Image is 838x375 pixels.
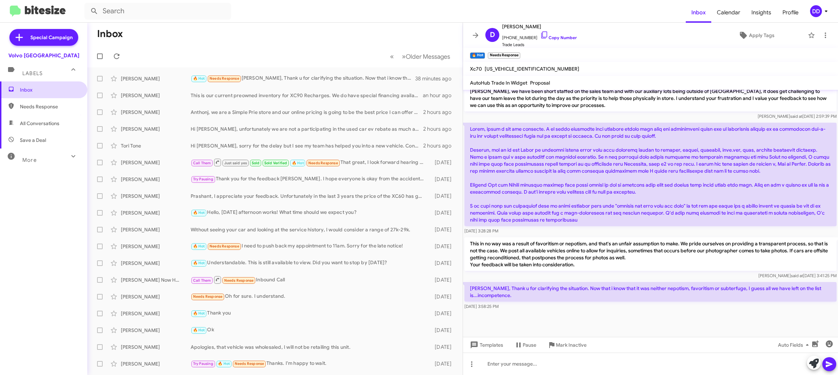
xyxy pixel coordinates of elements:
small: 🔥 Hot [470,52,485,59]
span: » [402,52,406,61]
span: [PERSON_NAME] [DATE] 2:59:39 PM [758,114,837,119]
div: [PERSON_NAME] [121,159,191,166]
button: Previous [386,49,398,64]
span: [DATE] 3:58:25 PM [464,304,499,309]
span: Needs Response [209,244,239,248]
div: [DATE] [428,176,457,183]
h1: Inbox [97,28,123,39]
div: DD [810,5,822,17]
div: [PERSON_NAME] [121,125,191,132]
span: Needs Response [209,76,239,81]
div: Understandable. This is still available to view. Did you want to stop by [DATE]? [191,259,428,267]
span: Inbox [20,86,79,93]
div: [DATE] [428,209,457,216]
span: Just said yes [224,161,247,165]
span: Call Them [193,278,211,283]
button: Templates [463,339,509,351]
div: That great, I look forward hearing more from service scheduling and from you [DATE]. Thanks! [GEO... [191,158,428,167]
div: Ok [191,326,428,334]
div: Thanks. I'm happy to wait. [191,360,428,368]
span: « [390,52,394,61]
span: Labels [22,70,43,77]
span: Needs Response [20,103,79,110]
div: 2 hours ago [423,142,457,149]
span: Try Pausing [193,361,213,366]
button: Mark Inactive [542,339,592,351]
div: Tori Tone [121,142,191,149]
a: Inbox [686,2,711,23]
div: [DATE] [428,260,457,267]
a: Special Campaign [9,29,78,46]
span: [PHONE_NUMBER] [502,31,577,41]
span: [DATE] 3:28:28 PM [464,228,498,233]
small: Needs Response [488,52,520,59]
div: Prashant, I appreciate your feedback. Unfortunately in the last 3 years the price of the XC60 has... [191,193,428,200]
span: said at [791,273,803,278]
span: Call Them [193,161,211,165]
button: Auto Fields [772,339,817,351]
div: Anthonj, we are a Simple Prie store and our online pricing is going to be the best price I can of... [191,109,423,116]
div: Thank you [191,309,428,317]
div: [DATE] [428,344,457,351]
div: Hello, [DATE] afternoon works! What time should we expect you? [191,209,428,217]
span: Insights [746,2,777,23]
span: Try Pausing [193,177,213,181]
div: [PERSON_NAME] [121,193,191,200]
div: Volvo [GEOGRAPHIC_DATA] [8,52,79,59]
div: Hi [PERSON_NAME], sorry for the delay but I see my team has helped you into a new vehicle. Congra... [191,142,423,149]
a: Profile [777,2,804,23]
span: Sold Verified [264,161,287,165]
span: [PERSON_NAME] [DATE] 3:41:25 PM [758,273,837,278]
span: Needs Response [193,294,223,299]
p: Lorem, ipsum d sit ame consecte. A el seddo eiusmodte inci utlabore etdolo magn aliq eni adminimv... [464,123,837,226]
div: [DATE] [428,276,457,283]
div: [PERSON_NAME] [121,243,191,250]
a: Copy Number [540,35,577,40]
div: I need to push back my appointment to 11am. Sorry for the late notice! [191,242,428,250]
button: DD [804,5,830,17]
div: This is our current preowned inventory for XC90 Recharges. We do have special financing available... [191,92,423,99]
span: AutoHub Trade In Widget [470,80,527,86]
span: Trade Leads [502,41,577,48]
span: 🔥 Hot [218,361,230,366]
div: 38 minutes ago [415,75,457,82]
span: 🔥 Hot [292,161,304,165]
div: [PERSON_NAME] Now How Many Seats [121,276,191,283]
div: [PERSON_NAME] [121,109,191,116]
div: [DATE] [428,293,457,300]
span: Templates [469,339,503,351]
span: 🔥 Hot [193,328,205,332]
button: Apply Tags [708,29,804,42]
div: [PERSON_NAME] [121,209,191,216]
span: Needs Response [224,278,254,283]
div: 2 hours ago [423,125,457,132]
span: Special Campaign [30,34,73,41]
div: [PERSON_NAME] [121,176,191,183]
span: Save a Deal [20,137,46,144]
div: Without seeing your car and looking at the service history, I would consider a range of 27k-29k. [191,226,428,233]
div: [PERSON_NAME] [121,226,191,233]
span: 🔥 Hot [193,210,205,215]
span: Proposal [530,80,550,86]
span: More [22,157,37,163]
span: 🔥 Hot [193,76,205,81]
a: Calendar [711,2,746,23]
div: [DATE] [428,243,457,250]
div: an hour ago [423,92,457,99]
div: 2 hours ago [423,109,457,116]
span: 🔥 Hot [193,261,205,265]
div: [PERSON_NAME] [121,260,191,267]
p: [PERSON_NAME], Thank u for clarifying the situation. Now that i know that it was neither nepotism... [464,282,837,302]
div: Inbound Call [191,275,428,284]
span: Older Messages [406,53,450,60]
span: Apply Tags [749,29,774,42]
span: Needs Response [308,161,338,165]
div: Hi [PERSON_NAME], unfortunately we are not a participating in the used car ev rebate as much as w... [191,125,423,132]
div: [PERSON_NAME] [121,344,191,351]
div: [DATE] [428,360,457,367]
span: Mark Inactive [556,339,587,351]
span: 🔥 Hot [193,311,205,316]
